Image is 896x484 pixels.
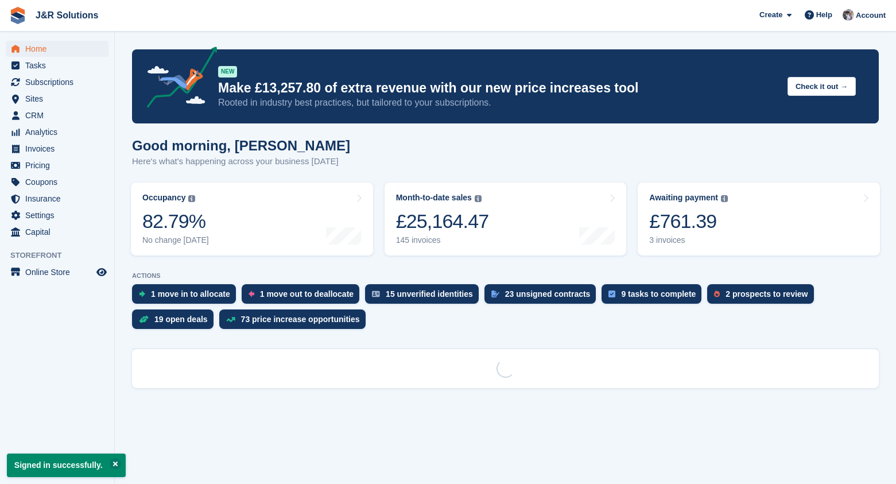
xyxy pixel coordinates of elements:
[365,284,484,309] a: 15 unverified identities
[25,107,94,123] span: CRM
[726,289,808,299] div: 2 prospects to review
[638,183,880,255] a: Awaiting payment £761.39 3 invoices
[649,210,728,233] div: £761.39
[218,80,778,96] p: Make £13,257.80 of extra revenue with our new price increases tool
[649,193,718,203] div: Awaiting payment
[226,317,235,322] img: price_increase_opportunities-93ffe204e8149a01c8c9dc8f82e8f89637d9d84a8eef4429ea346261dce0b2c0.svg
[132,272,879,280] p: ACTIONS
[9,7,26,24] img: stora-icon-8386f47178a22dfd0bd8f6a31ec36ba5ce8667c1dd55bd0f319d3a0aa187defe.svg
[6,224,108,240] a: menu
[25,141,94,157] span: Invoices
[132,284,242,309] a: 1 move in to allocate
[649,235,728,245] div: 3 invoices
[6,124,108,140] a: menu
[260,289,354,299] div: 1 move out to deallocate
[25,264,94,280] span: Online Store
[142,235,209,245] div: No change [DATE]
[132,155,350,168] p: Here's what's happening across your business [DATE]
[142,193,185,203] div: Occupancy
[219,309,371,335] a: 73 price increase opportunities
[10,250,114,261] span: Storefront
[6,264,108,280] a: menu
[154,315,208,324] div: 19 open deals
[25,207,94,223] span: Settings
[396,235,489,245] div: 145 invoices
[6,41,108,57] a: menu
[25,174,94,190] span: Coupons
[7,454,126,477] p: Signed in successfully.
[25,41,94,57] span: Home
[714,291,720,297] img: prospect-51fa495bee0391a8d652442698ab0144808aea92771e9ea1ae160a38d050c398.svg
[386,289,473,299] div: 15 unverified identities
[491,291,499,297] img: contract_signature_icon-13c848040528278c33f63329250d36e43548de30e8caae1d1a13099fd9432cc5.svg
[843,9,854,21] img: Steve Revell
[249,291,254,297] img: move_outs_to_deallocate_icon-f764333ba52eb49d3ac5e1228854f67142a1ed5810a6f6cc68b1a99e826820c5.svg
[131,183,373,255] a: Occupancy 82.79% No change [DATE]
[218,96,778,109] p: Rooted in industry best practices, but tailored to your subscriptions.
[707,284,819,309] a: 2 prospects to review
[856,10,886,21] span: Account
[6,157,108,173] a: menu
[25,191,94,207] span: Insurance
[6,107,108,123] a: menu
[759,9,782,21] span: Create
[396,210,489,233] div: £25,164.47
[25,74,94,90] span: Subscriptions
[139,315,149,323] img: deal-1b604bf984904fb50ccaf53a9ad4b4a5d6e5aea283cecdc64d6e3604feb123c2.svg
[6,57,108,73] a: menu
[475,195,482,202] img: icon-info-grey-7440780725fd019a000dd9b08b2336e03edf1995a4989e88bcd33f0948082b44.svg
[6,141,108,157] a: menu
[6,207,108,223] a: menu
[6,174,108,190] a: menu
[6,91,108,107] a: menu
[95,265,108,279] a: Preview store
[788,77,856,96] button: Check it out →
[484,284,602,309] a: 23 unsigned contracts
[139,291,145,297] img: move_ins_to_allocate_icon-fdf77a2bb77ea45bf5b3d319d69a93e2d87916cf1d5bf7949dd705db3b84f3ca.svg
[31,6,103,25] a: J&R Solutions
[621,289,696,299] div: 9 tasks to complete
[151,289,230,299] div: 1 move in to allocate
[25,124,94,140] span: Analytics
[241,315,360,324] div: 73 price increase opportunities
[25,91,94,107] span: Sites
[6,74,108,90] a: menu
[6,191,108,207] a: menu
[505,289,591,299] div: 23 unsigned contracts
[188,195,195,202] img: icon-info-grey-7440780725fd019a000dd9b08b2336e03edf1995a4989e88bcd33f0948082b44.svg
[132,138,350,153] h1: Good morning, [PERSON_NAME]
[602,284,707,309] a: 9 tasks to complete
[25,157,94,173] span: Pricing
[372,291,380,297] img: verify_identity-adf6edd0f0f0b5bbfe63781bf79b02c33cf7c696d77639b501bdc392416b5a36.svg
[396,193,472,203] div: Month-to-date sales
[242,284,365,309] a: 1 move out to deallocate
[25,57,94,73] span: Tasks
[25,224,94,240] span: Capital
[721,195,728,202] img: icon-info-grey-7440780725fd019a000dd9b08b2336e03edf1995a4989e88bcd33f0948082b44.svg
[608,291,615,297] img: task-75834270c22a3079a89374b754ae025e5fb1db73e45f91037f5363f120a921f8.svg
[132,309,219,335] a: 19 open deals
[142,210,209,233] div: 82.79%
[218,66,237,78] div: NEW
[816,9,832,21] span: Help
[385,183,627,255] a: Month-to-date sales £25,164.47 145 invoices
[137,47,218,112] img: price-adjustments-announcement-icon-8257ccfd72463d97f412b2fc003d46551f7dbcb40ab6d574587a9cd5c0d94...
